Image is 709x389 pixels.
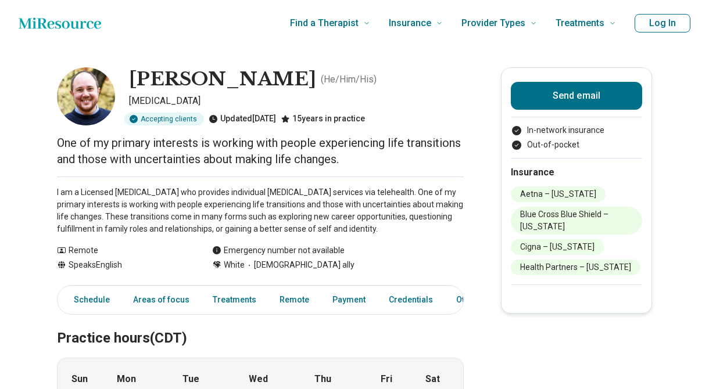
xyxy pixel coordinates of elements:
[382,288,440,312] a: Credentials
[511,239,604,255] li: Cigna – [US_STATE]
[290,15,359,31] span: Find a Therapist
[212,244,345,257] div: Emergency number not available
[245,259,354,271] span: [DEMOGRAPHIC_DATA] ally
[511,186,606,202] li: Aetna – [US_STATE]
[124,113,204,125] div: Accepting clients
[57,135,464,167] p: One of my primary interests is working with people experiencing life transitions and those with u...
[511,124,642,151] ul: Payment options
[511,82,642,110] button: Send email
[117,372,136,386] strong: Mon
[57,244,189,257] div: Remote
[182,372,199,386] strong: Tue
[389,15,431,31] span: Insurance
[511,124,642,136] li: In-network insurance
[129,94,464,108] p: [MEDICAL_DATA]
[57,259,189,271] div: Speaks English
[57,67,115,125] img: Ryan Dean, Psychologist
[281,113,365,125] div: 15 years in practice
[461,15,525,31] span: Provider Types
[635,14,690,33] button: Log In
[206,288,263,312] a: Treatments
[273,288,316,312] a: Remote
[425,372,440,386] strong: Sat
[57,301,464,348] h2: Practice hours (CDT)
[60,288,117,312] a: Schedule
[126,288,196,312] a: Areas of focus
[129,67,316,92] h1: [PERSON_NAME]
[511,260,640,275] li: Health Partners – [US_STATE]
[209,113,276,125] div: Updated [DATE]
[381,372,392,386] strong: Fri
[556,15,604,31] span: Treatments
[321,73,377,87] p: ( He/Him/His )
[314,372,331,386] strong: Thu
[249,372,268,386] strong: Wed
[71,372,88,386] strong: Sun
[19,12,101,35] a: Home page
[511,139,642,151] li: Out-of-pocket
[511,165,642,179] h2: Insurance
[511,207,642,235] li: Blue Cross Blue Shield – [US_STATE]
[224,259,245,271] span: White
[325,288,373,312] a: Payment
[449,288,491,312] a: Other
[57,186,464,235] p: I am a Licensed [MEDICAL_DATA] who provides individual [MEDICAL_DATA] services via telehealth. On...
